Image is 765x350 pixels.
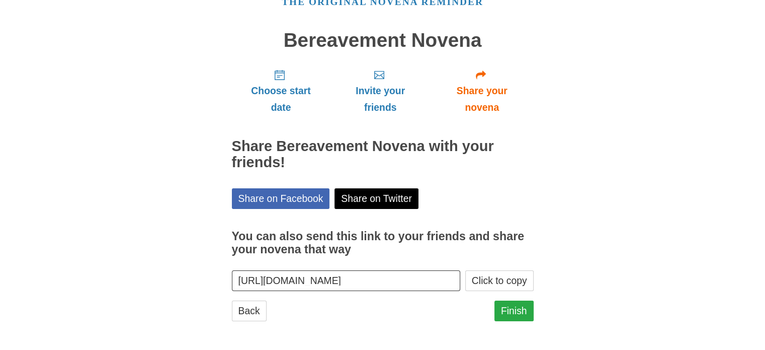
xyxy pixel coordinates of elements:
[232,230,534,256] h3: You can also send this link to your friends and share your novena that way
[232,61,330,121] a: Choose start date
[494,301,534,321] a: Finish
[232,301,267,321] a: Back
[242,83,320,116] span: Choose start date
[441,83,524,116] span: Share your novena
[330,61,430,121] a: Invite your friends
[465,270,534,291] button: Click to copy
[431,61,534,121] a: Share your novena
[334,188,418,209] a: Share on Twitter
[232,138,534,171] h2: Share Bereavement Novena with your friends!
[232,188,330,209] a: Share on Facebook
[232,30,534,51] h1: Bereavement Novena
[340,83,420,116] span: Invite your friends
